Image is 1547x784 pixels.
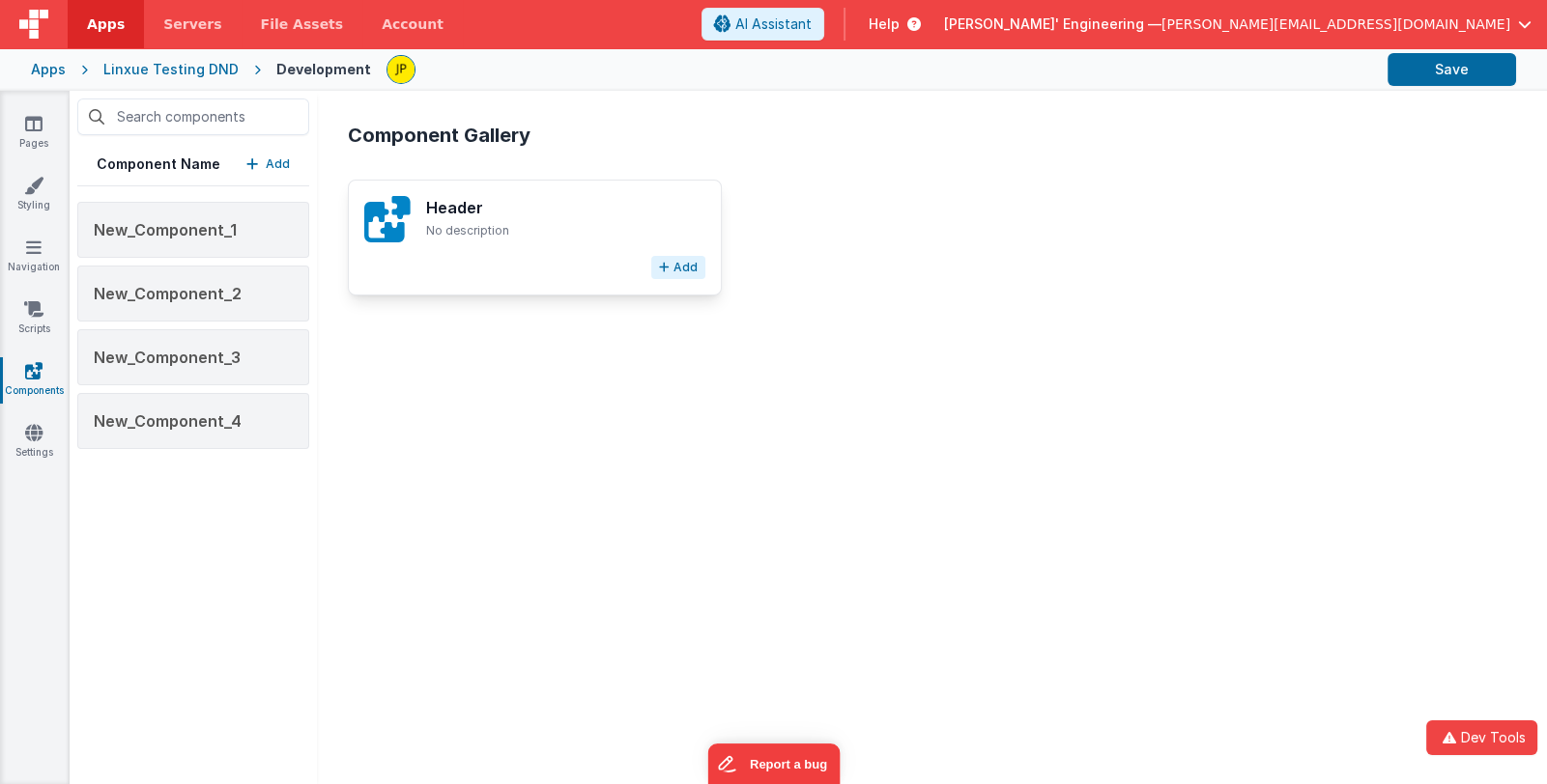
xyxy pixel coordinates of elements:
[702,8,824,41] button: AI Assistant
[261,14,344,34] span: File Assets
[944,14,1161,34] span: [PERSON_NAME]' Engineering —
[103,60,239,79] div: Linxue Testing DND
[707,743,840,784] iframe: Marker.io feedback button
[94,348,241,367] span: New_Component_3
[516,107,648,148] iframe: Marker.io feedback button
[348,122,1516,149] h2: Component Gallery
[276,60,371,79] div: Development
[77,98,309,135] input: Search components
[387,56,415,83] img: 6e5b5a9beb155a3814f15c6ceee86f98
[94,411,242,431] span: New_Component_4
[1050,80,1155,116] button: Dev Tools
[1388,53,1516,86] button: Save
[266,154,290,174] p: Add
[735,14,812,34] span: AI Assistant
[869,14,900,34] span: Help
[246,154,290,174] button: Add
[651,256,705,279] button: Add
[31,60,66,79] div: Apps
[1161,14,1510,34] span: [PERSON_NAME][EMAIL_ADDRESS][DOMAIN_NAME]
[87,14,125,34] span: Apps
[94,220,237,239] span: New_Component_1
[1426,720,1537,755] button: Dev Tools
[944,14,1532,34] button: [PERSON_NAME]' Engineering — [PERSON_NAME][EMAIL_ADDRESS][DOMAIN_NAME]
[163,14,221,34] span: Servers
[426,223,698,238] p: No description
[97,154,220,174] h5: Component Name
[426,196,698,219] h3: Header
[94,284,242,303] span: New_Component_2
